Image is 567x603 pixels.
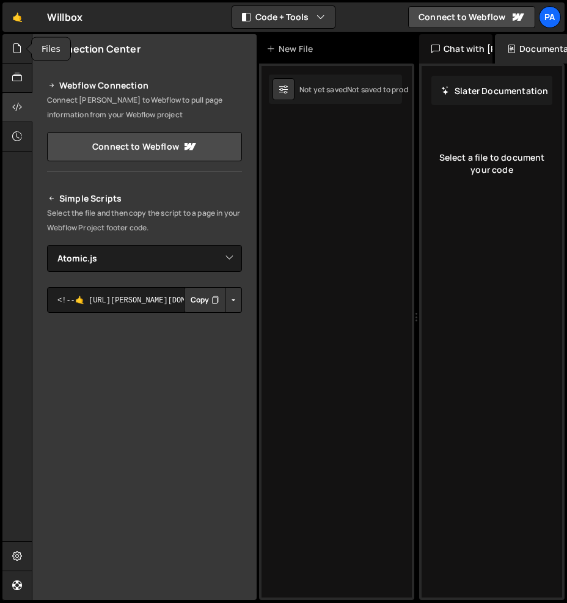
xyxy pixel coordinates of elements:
a: Connect to Webflow [408,6,535,28]
div: Select a file to document your code [431,133,552,194]
iframe: YouTube video player [47,333,243,443]
button: Code + Tools [232,6,335,28]
button: Copy [184,287,225,313]
a: 🤙 [2,2,32,32]
h2: Slater Documentation [441,85,548,97]
a: Pa [539,6,561,28]
a: Connect to Webflow [47,132,242,161]
p: Select the file and then copy the script to a page in your Webflow Project footer code. [47,206,242,235]
div: Willbox [47,10,82,24]
div: Chat with [PERSON_NAME] [419,34,492,64]
h2: Connection Center [47,42,141,56]
div: Not saved to prod [347,84,408,95]
div: New File [266,43,318,55]
div: Not yet saved [299,84,347,95]
iframe: YouTube video player [47,451,243,561]
div: Button group with nested dropdown [184,287,242,313]
div: Files [32,38,70,60]
p: Connect [PERSON_NAME] to Webflow to pull page information from your Webflow project [47,93,242,122]
h2: Webflow Connection [47,78,242,93]
textarea: <!--🤙 [URL][PERSON_NAME][DOMAIN_NAME]> <script>document.addEventListener("DOMContentLoaded", func... [47,287,242,313]
h2: Simple Scripts [47,191,242,206]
